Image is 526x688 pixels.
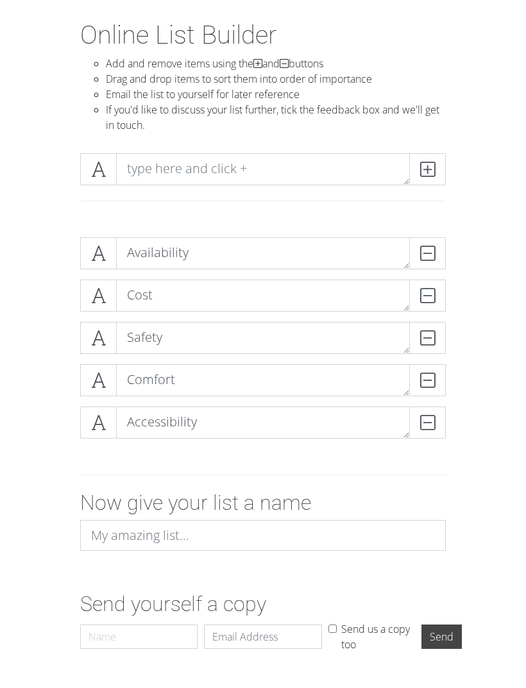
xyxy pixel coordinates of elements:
h1: Online List Builder [80,20,446,51]
li: If you'd like to discuss your list further, tick the feedback box and we'll get in touch. [106,102,446,133]
li: Add and remove items using the and buttons [106,56,446,71]
input: Email Address [204,625,321,649]
li: Email the list to yourself for later reference [106,87,446,102]
h2: Now give your list a name [80,491,446,515]
label: Send us a copy too [341,621,415,652]
input: My amazing list... [80,520,446,551]
input: Send [421,625,462,649]
h2: Send yourself a copy [80,592,446,616]
li: Drag and drop items to sort them into order of importance [106,71,446,87]
input: Name [80,625,198,649]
